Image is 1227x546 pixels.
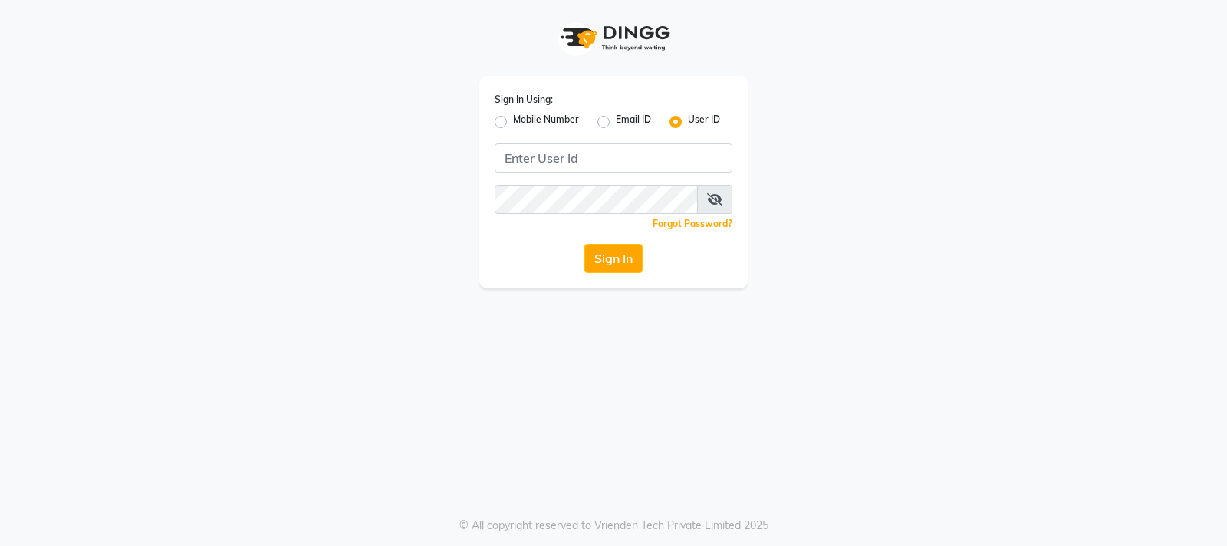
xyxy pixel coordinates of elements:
[653,218,732,229] a: Forgot Password?
[616,113,651,131] label: Email ID
[495,143,732,173] input: Username
[688,113,720,131] label: User ID
[513,113,579,131] label: Mobile Number
[495,93,553,107] label: Sign In Using:
[495,185,698,214] input: Username
[584,244,643,273] button: Sign In
[552,15,675,61] img: logo1.svg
